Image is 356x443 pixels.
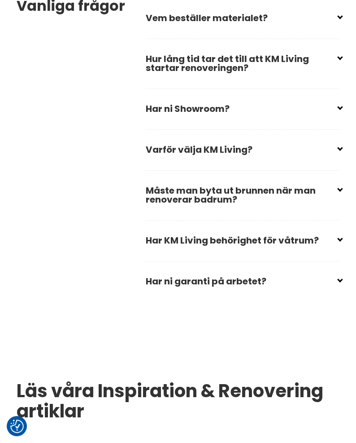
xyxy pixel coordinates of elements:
img: Revisit consent button [10,420,24,433]
h2: Varför välja KM Living? [146,138,339,168]
h2: Har ni garanti på arbetet? [146,270,339,300]
button: Samtyckesinställningar [10,420,24,433]
h1: Läs våra Inspiration & Renovering artiklar [17,381,339,421]
h2: Hur lång tid tar det till att KM Living startar renoveringen? [146,47,339,87]
h2: Har ni Showroom? [146,97,339,128]
h2: Har KM Living behörighet för våtrum? [146,229,339,259]
h2: Måste man byta ut brunnen när man renoverar badrum? [146,179,339,218]
h2: Vem beställer materialet? [146,6,339,37]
